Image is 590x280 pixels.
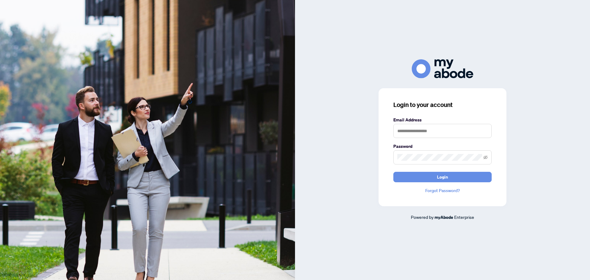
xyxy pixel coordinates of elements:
[483,155,488,160] span: eye-invisible
[393,187,492,194] a: Forgot Password?
[411,214,434,220] span: Powered by
[393,143,492,150] label: Password
[393,172,492,182] button: Login
[454,214,474,220] span: Enterprise
[393,101,492,109] h3: Login to your account
[393,116,492,123] label: Email Address
[435,214,453,221] a: myAbode
[437,172,448,182] span: Login
[412,59,473,78] img: ma-logo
